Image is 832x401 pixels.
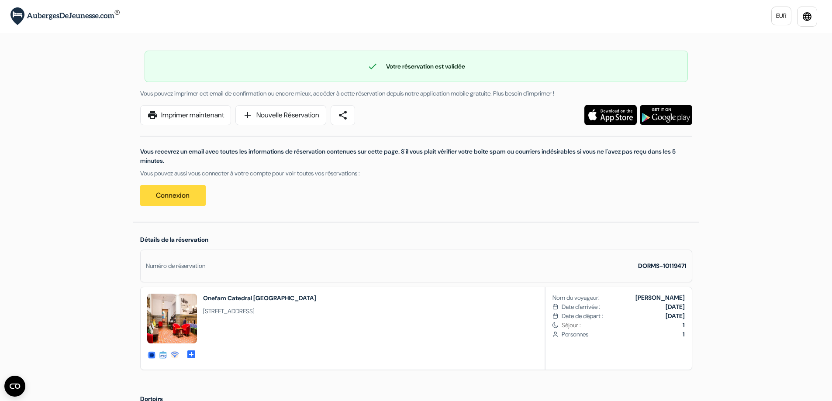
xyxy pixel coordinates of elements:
a: addNouvelle Réservation [235,105,326,125]
span: add [242,110,253,120]
i: language [802,11,812,22]
span: share [338,110,348,120]
b: [PERSON_NAME] [635,294,685,302]
strong: DORMS-10119471 [638,262,687,270]
img: Téléchargez l'application gratuite [640,105,692,125]
div: Numéro de réservation [146,261,205,271]
a: language [797,7,817,27]
b: [DATE] [666,312,685,320]
a: EUR [771,7,791,25]
a: Connexion [140,185,206,206]
span: print [147,110,158,120]
span: Vous pouvez imprimer cet email de confirmation ou encore mieux, accéder à cette réservation depui... [140,89,554,97]
span: Nom du voyageur: [552,293,600,302]
span: Séjour : [562,321,684,330]
span: check [367,61,378,72]
b: 1 [683,330,685,338]
img: AubergesDeJeunesse.com [10,7,120,25]
span: [STREET_ADDRESS] [203,307,316,316]
a: share [331,105,355,125]
h2: Onefam Catedral [GEOGRAPHIC_DATA] [203,294,316,302]
span: Date d'arrivée : [562,302,600,312]
span: Date de départ : [562,312,603,321]
div: Votre réservation est validée [145,61,687,72]
a: add_box [186,349,197,358]
b: [DATE] [666,303,685,311]
button: Ouvrir le widget CMP [4,376,25,397]
img: Téléchargez l'application gratuite [584,105,637,125]
span: Détails de la réservation [140,236,208,243]
b: 1 [683,321,685,329]
p: Vous pouvez aussi vous connecter à votre compte pour voir toutes vos réservations : [140,169,692,178]
span: Personnes [562,330,684,339]
a: printImprimer maintenant [140,105,231,125]
img: talk_with_your_fellows_relax_60859_15360504921875.jpg [147,294,197,343]
p: Vous recevrez un email avec toutes les informations de réservation contenues sur cette page. S'il... [140,147,692,165]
